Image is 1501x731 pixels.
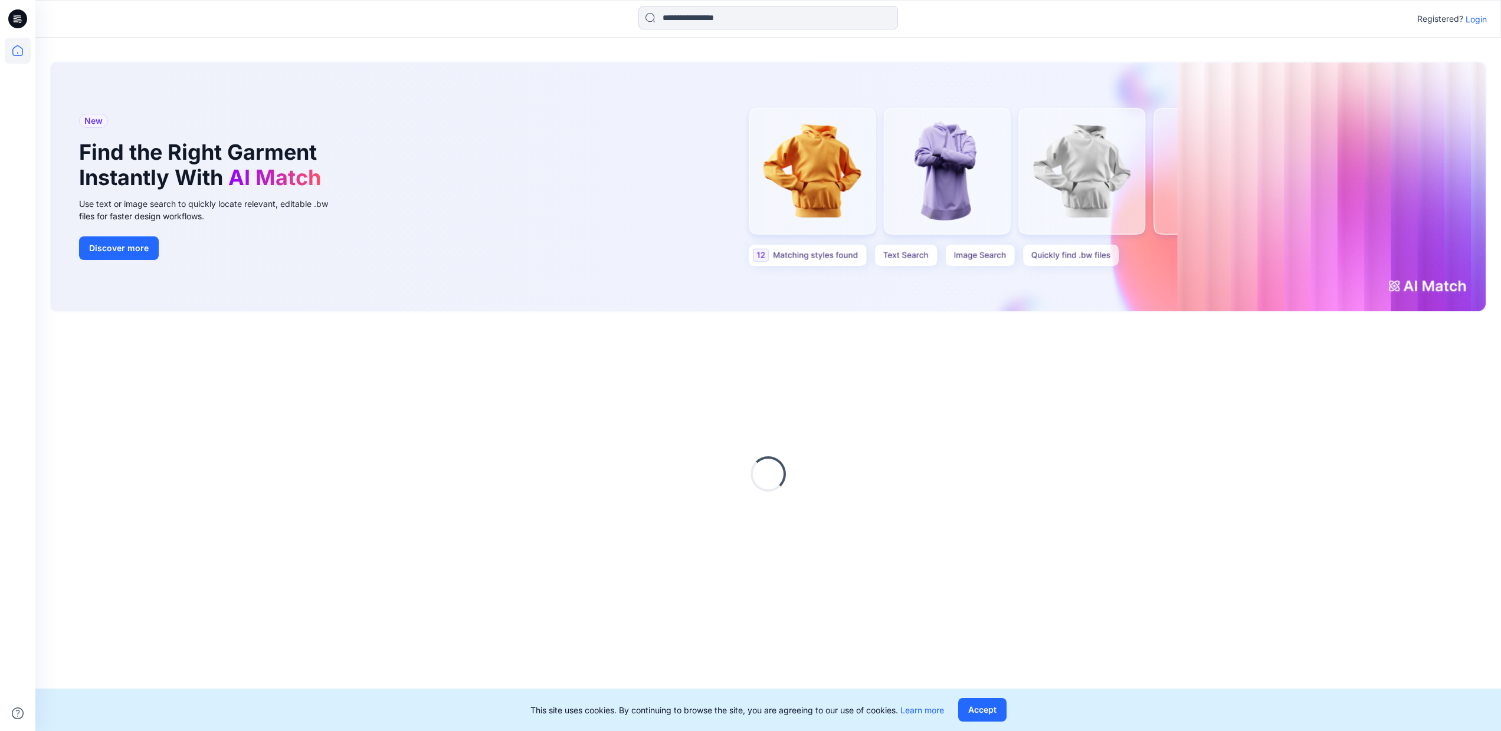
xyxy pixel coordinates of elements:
[79,197,345,222] div: Use text or image search to quickly locate relevant, editable .bw files for faster design workflows.
[530,704,944,716] p: This site uses cookies. By continuing to browse the site, you are agreeing to our use of cookies.
[228,164,321,190] span: AI Match
[1466,13,1487,25] p: Login
[900,705,944,715] a: Learn more
[1417,12,1463,26] p: Registered?
[79,140,327,190] h1: Find the Right Garment Instantly With
[958,698,1007,722] button: Accept
[79,236,159,260] button: Discover more
[84,114,103,128] span: New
